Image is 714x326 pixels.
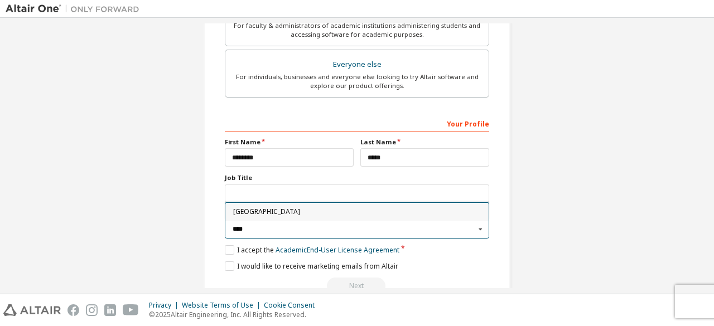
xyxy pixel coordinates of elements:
[225,245,399,255] label: I accept the
[225,278,489,294] div: Read and acccept EULA to continue
[149,301,182,310] div: Privacy
[225,261,398,271] label: I would like to receive marketing emails from Altair
[264,301,321,310] div: Cookie Consent
[360,138,489,147] label: Last Name
[67,304,79,316] img: facebook.svg
[104,304,116,316] img: linkedin.svg
[233,208,481,215] span: [GEOGRAPHIC_DATA]
[149,310,321,319] p: © 2025 Altair Engineering, Inc. All Rights Reserved.
[6,3,145,14] img: Altair One
[3,304,61,316] img: altair_logo.svg
[232,72,482,90] div: For individuals, businesses and everyone else looking to try Altair software and explore our prod...
[225,173,489,182] label: Job Title
[232,57,482,72] div: Everyone else
[232,21,482,39] div: For faculty & administrators of academic institutions administering students and accessing softwa...
[225,114,489,132] div: Your Profile
[86,304,98,316] img: instagram.svg
[276,245,399,255] a: Academic End-User License Agreement
[123,304,139,316] img: youtube.svg
[182,301,264,310] div: Website Terms of Use
[225,138,354,147] label: First Name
